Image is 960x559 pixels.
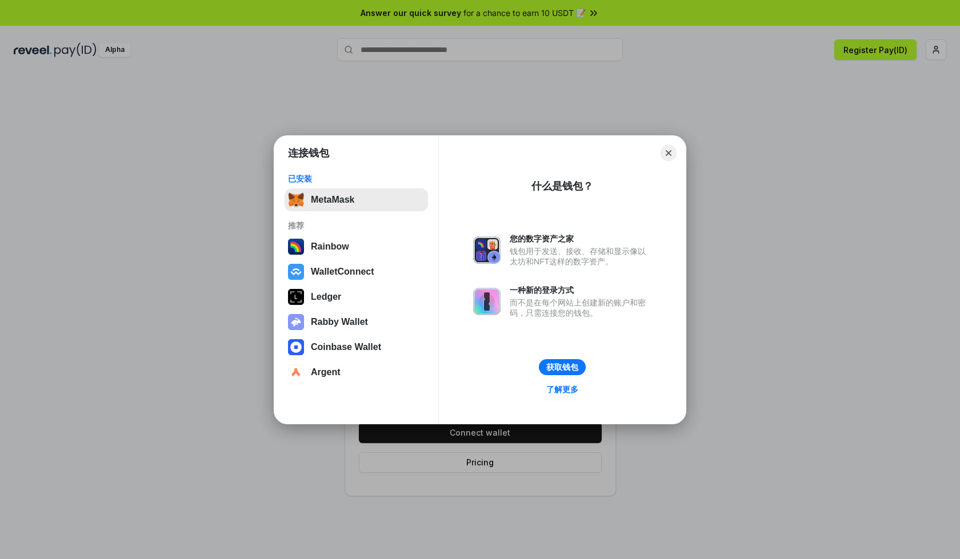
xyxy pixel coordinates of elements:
[539,359,586,375] button: 获取钱包
[288,314,304,330] img: svg+xml,%3Csvg%20xmlns%3D%22http%3A%2F%2Fwww.w3.org%2F2000%2Fsvg%22%20fill%3D%22none%22%20viewBox...
[288,264,304,280] img: svg+xml,%3Csvg%20width%3D%2228%22%20height%3D%2228%22%20viewBox%3D%220%200%2028%2028%22%20fill%3D...
[510,297,651,318] div: 而不是在每个网站上创建新的账户和密码，只需连接您的钱包。
[288,239,304,255] img: svg+xml,%3Csvg%20width%3D%22120%22%20height%3D%22120%22%20viewBox%3D%220%200%20120%20120%22%20fil...
[288,174,425,184] div: 已安装
[285,336,428,359] button: Coinbase Wallet
[288,339,304,355] img: svg+xml,%3Csvg%20width%3D%2228%22%20height%3D%2228%22%20viewBox%3D%220%200%2028%2028%22%20fill%3D...
[311,267,374,277] div: WalletConnect
[546,362,578,372] div: 获取钱包
[531,179,593,193] div: 什么是钱包？
[288,364,304,380] img: svg+xml,%3Csvg%20width%3D%2228%22%20height%3D%2228%22%20viewBox%3D%220%200%2028%2028%22%20fill%3D...
[311,317,368,327] div: Rabby Wallet
[473,236,501,264] img: svg+xml,%3Csvg%20xmlns%3D%22http%3A%2F%2Fwww.w3.org%2F2000%2Fsvg%22%20fill%3D%22none%22%20viewBox...
[288,220,425,231] div: 推荐
[539,382,585,397] a: 了解更多
[311,242,349,252] div: Rainbow
[285,235,428,258] button: Rainbow
[285,311,428,333] button: Rabby Wallet
[311,367,341,377] div: Argent
[285,188,428,211] button: MetaMask
[546,384,578,395] div: 了解更多
[288,289,304,305] img: svg+xml,%3Csvg%20xmlns%3D%22http%3A%2F%2Fwww.w3.org%2F2000%2Fsvg%22%20width%3D%2228%22%20height%3...
[311,342,381,352] div: Coinbase Wallet
[510,246,651,267] div: 钱包用于发送、接收、存储和显示像以太坊和NFT这样的数字资产。
[510,285,651,295] div: 一种新的登录方式
[510,234,651,244] div: 您的数字资产之家
[285,361,428,384] button: Argent
[288,146,329,160] h1: 连接钱包
[661,145,677,161] button: Close
[285,285,428,308] button: Ledger
[311,292,341,302] div: Ledger
[311,195,354,205] div: MetaMask
[285,260,428,283] button: WalletConnect
[288,192,304,208] img: svg+xml,%3Csvg%20fill%3D%22none%22%20height%3D%2233%22%20viewBox%3D%220%200%2035%2033%22%20width%...
[473,288,501,315] img: svg+xml,%3Csvg%20xmlns%3D%22http%3A%2F%2Fwww.w3.org%2F2000%2Fsvg%22%20fill%3D%22none%22%20viewBox...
